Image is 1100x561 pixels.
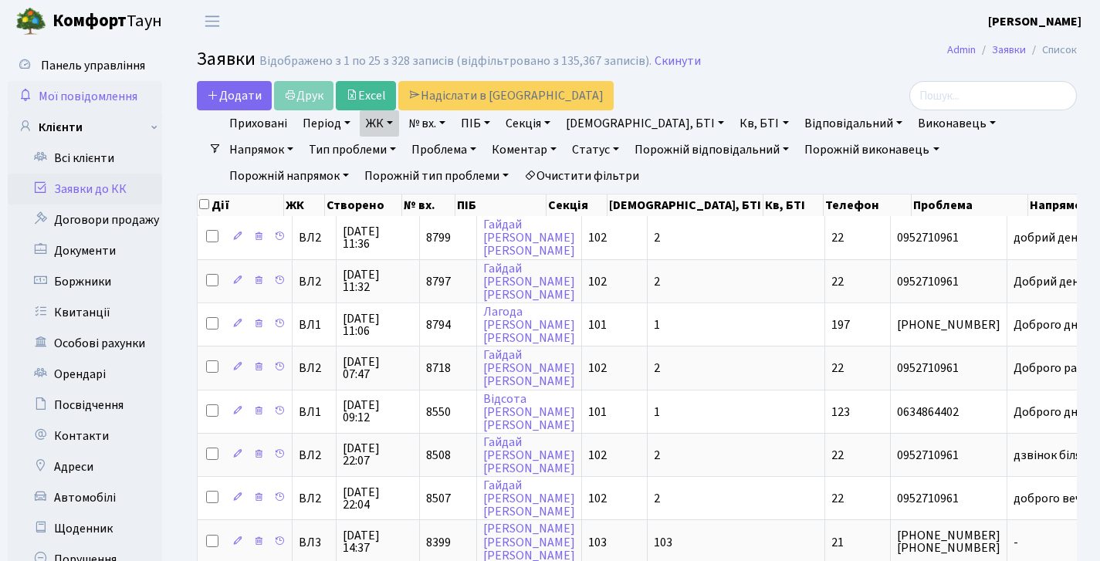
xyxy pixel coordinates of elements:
[223,137,300,163] a: Напрямок
[912,194,1028,216] th: Проблема
[588,229,607,246] span: 102
[499,110,557,137] a: Секція
[426,534,451,551] span: 8399
[897,492,1000,505] span: 0952710961
[988,13,1081,30] b: [PERSON_NAME]
[988,12,1081,31] a: [PERSON_NAME]
[733,110,794,137] a: Кв, БТІ
[654,534,672,551] span: 103
[947,42,976,58] a: Admin
[831,447,844,464] span: 22
[299,406,330,418] span: ВЛ1
[654,447,660,464] span: 2
[426,360,451,377] span: 8718
[897,319,1000,331] span: [PHONE_NUMBER]
[483,260,575,303] a: Гайдай[PERSON_NAME][PERSON_NAME]
[483,390,575,434] a: Відсота[PERSON_NAME][PERSON_NAME]
[483,477,575,520] a: Гайдай[PERSON_NAME][PERSON_NAME]
[8,297,162,328] a: Квитанції
[426,316,451,333] span: 8794
[197,46,256,73] span: Заявки
[588,534,607,551] span: 103
[654,273,660,290] span: 2
[8,359,162,390] a: Орендарі
[483,346,575,390] a: Гайдай[PERSON_NAME][PERSON_NAME]
[343,399,413,424] span: [DATE] 09:12
[654,360,660,377] span: 2
[426,229,451,246] span: 8799
[831,490,844,507] span: 22
[912,110,1002,137] a: Виконавець
[8,204,162,235] a: Договори продажу
[39,88,137,105] span: Мої повідомлення
[588,360,607,377] span: 102
[8,421,162,451] a: Контакти
[405,137,482,163] a: Проблема
[299,449,330,461] span: ВЛ2
[654,229,660,246] span: 2
[897,449,1000,461] span: 0952710961
[198,194,284,216] th: Дії
[15,6,46,37] img: logo.png
[426,447,451,464] span: 8508
[628,137,795,163] a: Порожній відповідальний
[8,266,162,297] a: Боржники
[41,57,145,74] span: Панель управління
[831,229,844,246] span: 22
[343,529,413,554] span: [DATE] 14:37
[8,81,162,112] a: Мої повідомлення
[336,81,396,110] a: Excel
[798,137,945,163] a: Порожній виконавець
[207,87,262,104] span: Додати
[8,482,162,513] a: Автомобілі
[402,194,455,216] th: № вх.
[483,434,575,477] a: Гайдай[PERSON_NAME][PERSON_NAME]
[588,490,607,507] span: 102
[566,137,625,163] a: Статус
[299,536,330,549] span: ВЛ3
[831,316,850,333] span: 197
[360,110,399,137] a: ЖК
[426,404,451,421] span: 8550
[909,81,1077,110] input: Пошук...
[455,110,496,137] a: ПІБ
[343,442,413,467] span: [DATE] 22:07
[197,81,272,110] a: Додати
[325,194,402,216] th: Створено
[8,513,162,544] a: Щоденник
[259,54,652,69] div: Відображено з 1 по 25 з 328 записів (відфільтровано з 135,367 записів).
[588,273,607,290] span: 102
[299,275,330,288] span: ВЛ2
[8,328,162,359] a: Особові рахунки
[8,50,162,81] a: Панель управління
[343,313,413,337] span: [DATE] 11:06
[299,492,330,505] span: ВЛ2
[284,194,325,216] th: ЖК
[897,362,1000,374] span: 0952710961
[824,194,912,216] th: Телефон
[8,451,162,482] a: Адреси
[763,194,824,216] th: Кв, БТІ
[8,143,162,174] a: Всі клієнти
[897,406,1000,418] span: 0634864402
[831,404,850,421] span: 123
[402,110,452,137] a: № вх.
[426,273,451,290] span: 8797
[588,447,607,464] span: 102
[426,490,451,507] span: 8507
[547,194,608,216] th: Секція
[52,8,162,35] span: Таун
[483,303,575,346] a: Лагода[PERSON_NAME][PERSON_NAME]
[608,194,763,216] th: [DEMOGRAPHIC_DATA], БТІ
[588,316,607,333] span: 101
[831,534,844,551] span: 21
[8,390,162,421] a: Посвідчення
[52,8,127,33] b: Комфорт
[897,231,1000,244] span: 0952710961
[798,110,909,137] a: Відповідальний
[8,235,162,266] a: Документи
[8,112,162,143] a: Клієнти
[343,486,413,511] span: [DATE] 22:04
[654,490,660,507] span: 2
[303,137,402,163] a: Тип проблеми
